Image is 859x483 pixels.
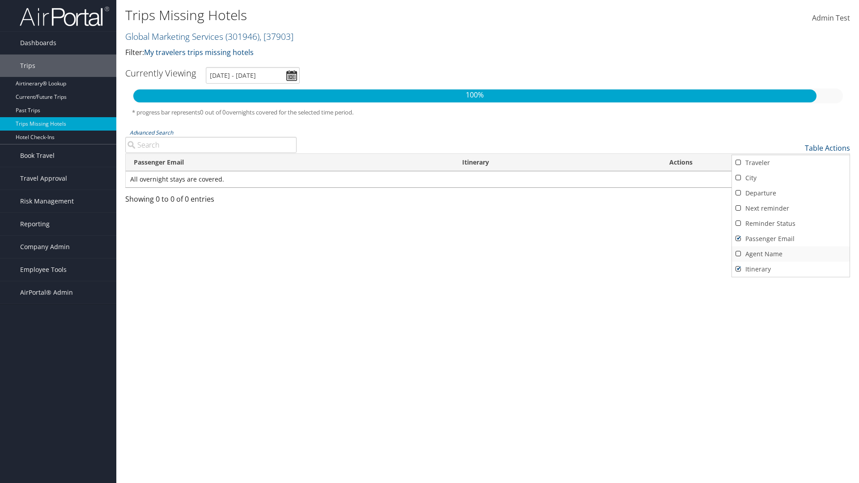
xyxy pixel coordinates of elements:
[732,262,850,277] a: Itinerary
[20,190,74,212] span: Risk Management
[20,55,35,77] span: Trips
[732,216,850,231] a: Reminder Status
[732,154,850,169] a: Download Report
[20,32,56,54] span: Dashboards
[732,201,850,216] a: Next reminder
[732,186,850,201] a: Departure
[20,144,55,167] span: Book Travel
[732,246,850,262] a: Agent Name
[732,155,850,170] a: Traveler
[20,236,70,258] span: Company Admin
[732,231,850,246] a: Passenger Email
[20,213,50,235] span: Reporting
[20,258,67,281] span: Employee Tools
[20,6,109,27] img: airportal-logo.png
[732,170,850,186] a: City
[20,281,73,304] span: AirPortal® Admin
[20,167,67,190] span: Travel Approval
